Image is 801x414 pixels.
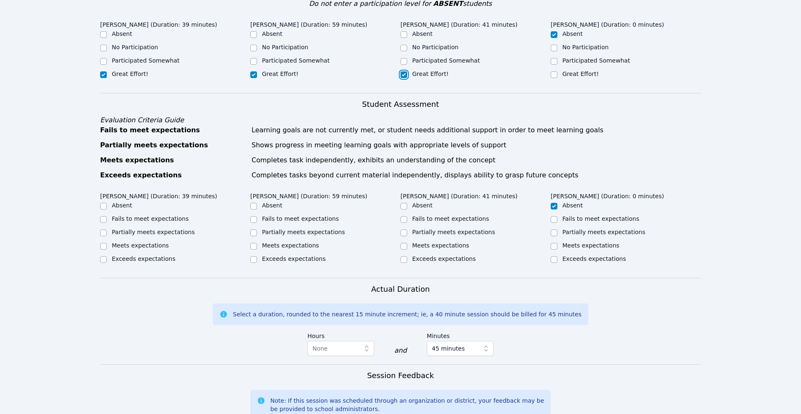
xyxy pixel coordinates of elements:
h3: Session Feedback [367,370,434,381]
label: Absent [562,202,583,209]
label: Great Effort! [262,71,298,77]
label: Partially meets expectations [562,229,645,235]
div: Partially meets expectations [100,140,247,150]
label: Partially meets expectations [112,229,195,235]
label: No Participation [412,44,458,50]
label: No Participation [112,44,158,50]
label: Partially meets expectations [262,229,345,235]
legend: [PERSON_NAME] (Duration: 59 minutes) [250,189,368,201]
label: Minutes [427,328,494,341]
legend: [PERSON_NAME] (Duration: 41 minutes) [400,17,518,30]
label: Partially meets expectations [412,229,495,235]
label: Meets expectations [412,242,469,249]
div: Evaluation Criteria Guide [100,115,701,125]
label: Exceeds expectations [112,255,175,262]
label: Meets expectations [262,242,319,249]
div: Note: If this session was scheduled through an organization or district, your feedback may be be ... [270,396,544,413]
label: No Participation [562,44,609,50]
label: Fails to meet expectations [112,215,189,222]
div: Completes task independently, exhibits an understanding of the concept [252,155,701,165]
label: Exceeds expectations [562,255,626,262]
div: Meets expectations [100,155,247,165]
label: Great Effort! [562,71,599,77]
label: Absent [412,30,433,37]
div: Select a duration, rounded to the nearest 15 minute increment; ie, a 40 minute session should be ... [233,310,581,318]
span: 45 minutes [432,343,465,353]
label: Meets expectations [562,242,620,249]
label: Participated Somewhat [112,57,179,64]
legend: [PERSON_NAME] (Duration: 39 minutes) [100,17,217,30]
label: Participated Somewhat [262,57,330,64]
label: Exceeds expectations [262,255,325,262]
h3: Student Assessment [100,98,701,110]
label: Absent [412,202,433,209]
label: Great Effort! [112,71,148,77]
label: Fails to meet expectations [412,215,489,222]
label: Exceeds expectations [412,255,476,262]
div: Completes tasks beyond current material independently, displays ability to grasp future concepts [252,170,701,180]
legend: [PERSON_NAME] (Duration: 39 minutes) [100,189,217,201]
label: Absent [112,202,132,209]
span: None [312,345,328,352]
label: Absent [562,30,583,37]
h3: Actual Duration [371,283,430,295]
label: Hours [307,328,374,341]
label: No Participation [262,44,308,50]
label: Absent [262,202,282,209]
legend: [PERSON_NAME] (Duration: 0 minutes) [551,17,664,30]
div: Exceeds expectations [100,170,247,180]
div: Learning goals are not currently met, or student needs additional support in order to meet learni... [252,125,701,135]
legend: [PERSON_NAME] (Duration: 0 minutes) [551,189,664,201]
label: Meets expectations [112,242,169,249]
label: Absent [262,30,282,37]
div: Fails to meet expectations [100,125,247,135]
div: and [394,346,407,356]
label: Fails to meet expectations [562,215,639,222]
label: Absent [112,30,132,37]
label: Participated Somewhat [412,57,480,64]
legend: [PERSON_NAME] (Duration: 59 minutes) [250,17,368,30]
button: None [307,341,374,356]
div: Shows progress in meeting learning goals with appropriate levels of support [252,140,701,150]
label: Participated Somewhat [562,57,630,64]
label: Fails to meet expectations [262,215,339,222]
label: Great Effort! [412,71,448,77]
button: 45 minutes [427,341,494,356]
legend: [PERSON_NAME] (Duration: 41 minutes) [400,189,518,201]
